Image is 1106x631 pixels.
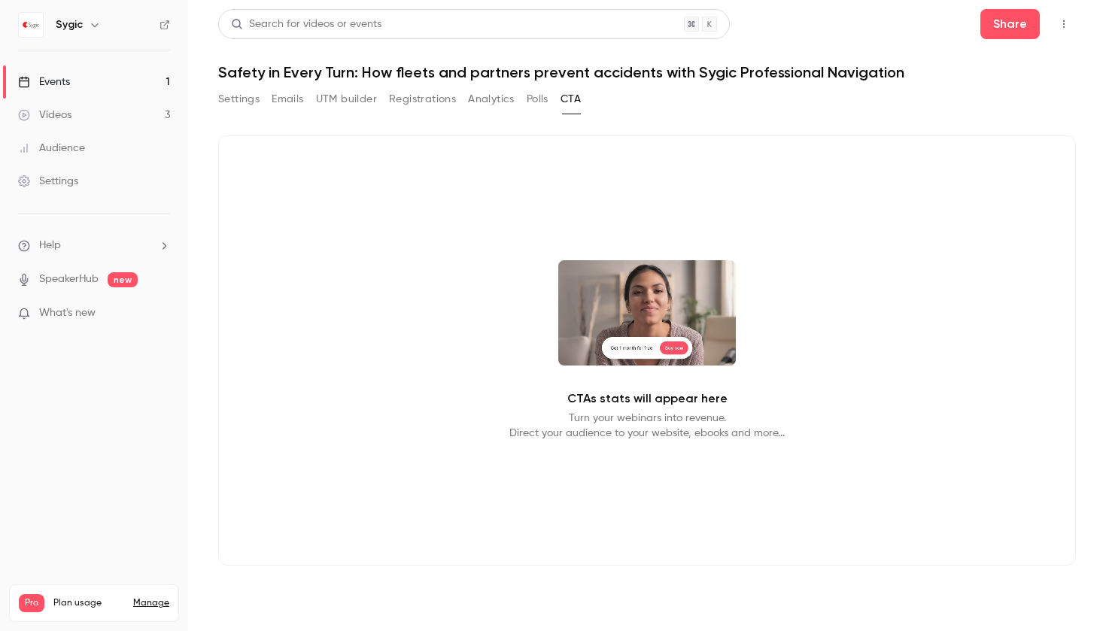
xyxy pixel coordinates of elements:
div: Videos [18,108,71,123]
h1: Safety in Every Turn: How fleets and partners prevent accidents with Sygic Professional Navigation [218,63,1076,81]
button: Registrations [389,87,456,111]
button: CTA [561,87,581,111]
span: new [108,272,138,287]
div: Settings [18,174,78,189]
img: Sygic [19,13,43,37]
a: SpeakerHub [39,272,99,287]
div: Search for videos or events [231,17,381,32]
li: help-dropdown-opener [18,238,170,253]
h6: Sygic [56,17,83,32]
button: Emails [272,87,303,111]
div: Events [18,74,70,89]
button: Polls [527,87,548,111]
p: CTAs stats will appear here [567,390,728,408]
span: Plan usage [53,597,124,609]
div: Audience [18,141,85,156]
button: Share [980,9,1040,39]
span: Help [39,238,61,253]
p: Turn your webinars into revenue. Direct your audience to your website, ebooks and more... [509,411,785,441]
span: Pro [19,594,44,612]
a: Manage [133,597,169,609]
button: UTM builder [316,87,377,111]
span: What's new [39,305,96,321]
button: Settings [218,87,260,111]
iframe: Noticeable Trigger [152,307,170,320]
button: Analytics [468,87,515,111]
